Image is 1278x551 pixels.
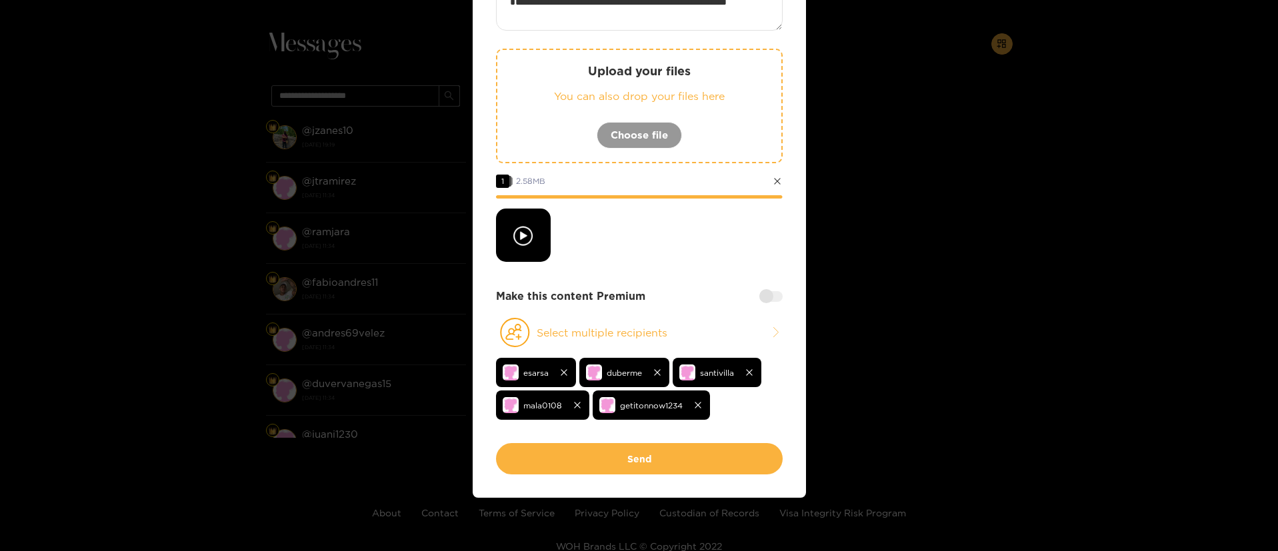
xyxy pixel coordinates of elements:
[700,365,734,380] span: santivilla
[586,364,602,380] img: no-avatar.png
[503,364,519,380] img: no-avatar.png
[523,365,549,380] span: esarsa
[523,398,562,413] span: mala0108
[503,397,519,413] img: no-avatar.png
[599,397,615,413] img: no-avatar.png
[496,288,645,304] strong: Make this content Premium
[679,364,695,380] img: no-avatar.png
[607,365,642,380] span: duberme
[524,89,755,104] p: You can also drop your files here
[516,177,545,185] span: 2.58 MB
[620,398,683,413] span: getitonnow1234
[524,63,755,79] p: Upload your files
[496,443,783,474] button: Send
[496,317,783,348] button: Select multiple recipients
[496,175,509,188] span: 1
[597,122,682,149] button: Choose file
